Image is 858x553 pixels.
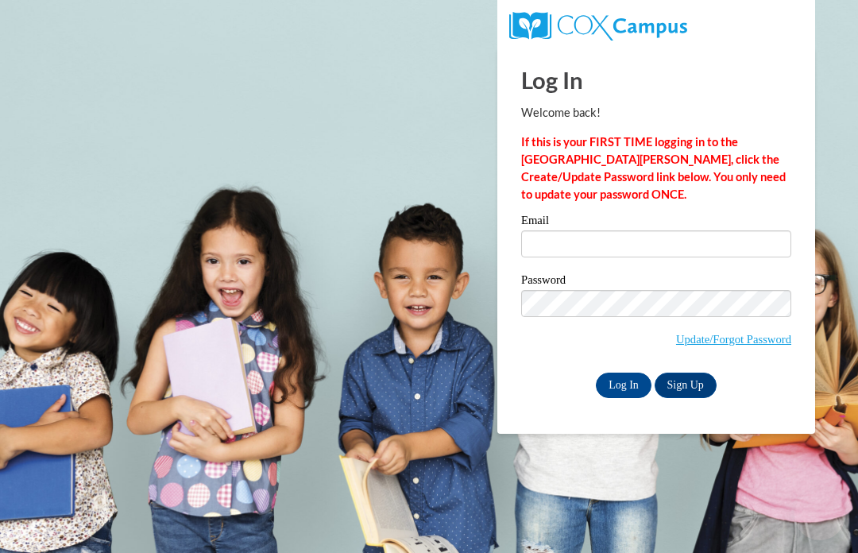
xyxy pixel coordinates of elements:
strong: If this is your FIRST TIME logging in to the [GEOGRAPHIC_DATA][PERSON_NAME], click the Create/Upd... [521,135,786,201]
input: Log In [596,373,651,398]
h1: Log In [521,64,791,96]
label: Password [521,274,791,290]
a: Sign Up [655,373,717,398]
img: COX Campus [509,12,687,41]
a: Update/Forgot Password [676,333,791,346]
label: Email [521,215,791,230]
iframe: Button to launch messaging window [794,489,845,540]
p: Welcome back! [521,104,791,122]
